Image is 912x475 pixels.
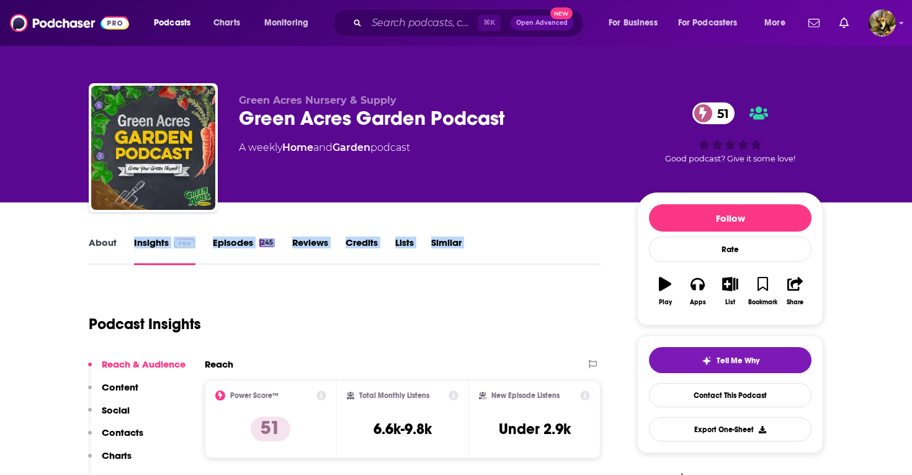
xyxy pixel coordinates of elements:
button: tell me why sparkleTell Me Why [649,347,811,373]
span: Tell Me Why [717,356,759,366]
button: Show profile menu [869,9,896,37]
a: Garden [333,142,370,153]
div: Bookmark [748,299,777,306]
h3: Under 2.9k [499,420,571,438]
span: Logged in as SydneyDemo [869,9,896,37]
button: Share [779,269,811,314]
span: Good podcast? Give it some love! [665,154,795,163]
img: Podchaser Pro [174,238,195,248]
p: Content [102,381,138,393]
span: Monitoring [264,14,308,32]
div: List [725,299,735,306]
button: Contacts [88,427,143,450]
span: New [550,7,573,19]
a: Lists [395,237,414,265]
h1: Podcast Insights [89,315,201,333]
img: Podchaser - Follow, Share and Rate Podcasts [10,11,129,35]
div: Apps [690,299,706,306]
div: 51Good podcast? Give it some love! [637,94,823,171]
button: Apps [681,269,713,314]
a: Show notifications dropdown [834,12,854,34]
button: open menu [600,13,673,33]
div: Search podcasts, credits, & more... [344,9,596,37]
div: Rate [649,237,811,262]
span: ⌘ K [478,15,501,31]
h2: Power Score™ [230,391,279,400]
div: Share [787,299,803,306]
h2: Reach [205,358,233,370]
span: More [764,14,785,32]
button: Follow [649,204,811,232]
img: tell me why sparkle [702,356,712,366]
button: Export One-Sheet [649,417,811,441]
span: For Business [609,14,658,32]
a: 51 [692,102,735,124]
button: Reach & Audience [88,358,186,381]
button: Open AdvancedNew [511,16,573,30]
button: Bookmark [746,269,779,314]
button: List [714,269,746,314]
a: Home [282,142,313,153]
span: Open Advanced [516,20,568,26]
input: Search podcasts, credits, & more... [367,13,478,33]
a: Charts [205,13,248,33]
a: Show notifications dropdown [803,12,825,34]
a: Contact This Podcast [649,383,811,407]
p: Charts [102,450,132,461]
span: and [313,142,333,153]
a: Episodes245 [213,237,275,265]
a: Reviews [292,237,328,265]
img: Green Acres Garden Podcast [91,86,215,210]
h3: 6.6k-9.8k [373,420,432,438]
button: Play [649,269,681,314]
button: open menu [256,13,324,33]
span: 51 [705,102,735,124]
p: Contacts [102,427,143,438]
button: Content [88,381,138,404]
span: Green Acres Nursery & Supply [239,94,396,106]
p: Social [102,404,130,416]
span: Charts [213,14,240,32]
p: 51 [251,417,290,441]
button: open menu [670,13,756,33]
button: Social [88,404,130,427]
p: Reach & Audience [102,358,186,370]
h2: New Episode Listens [491,391,560,400]
button: open menu [756,13,801,33]
a: About [89,237,117,265]
a: Similar [431,237,462,265]
a: Credits [346,237,378,265]
div: 245 [259,238,275,247]
span: For Podcasters [678,14,738,32]
span: Podcasts [154,14,190,32]
img: User Profile [869,9,896,37]
button: open menu [145,13,207,33]
div: A weekly podcast [239,140,410,155]
button: Charts [88,450,132,473]
a: InsightsPodchaser Pro [134,237,195,265]
h2: Total Monthly Listens [359,391,429,400]
div: Play [659,299,672,306]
